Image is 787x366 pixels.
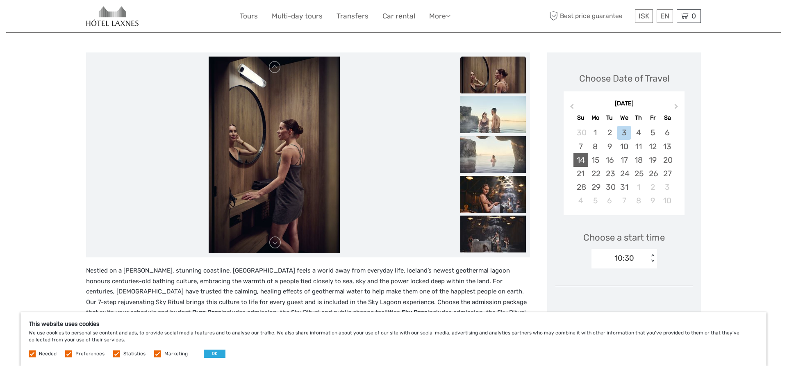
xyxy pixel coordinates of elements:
div: Choose Tuesday, December 23rd, 2025 [603,167,617,180]
div: Choose Saturday, January 3rd, 2026 [660,180,674,194]
div: Choose Tuesday, January 6th, 2026 [603,194,617,207]
div: Choose Monday, December 29th, 2025 [588,180,603,194]
div: Mo [588,112,603,123]
a: Car rental [382,10,415,22]
div: Fr [646,112,660,123]
div: Choose Sunday, December 28th, 2025 [573,180,588,194]
div: Choose Friday, December 19th, 2025 [646,153,660,167]
div: Choose Monday, December 22nd, 2025 [588,167,603,180]
div: Su [573,112,588,123]
div: Choose Friday, December 5th, 2025 [646,126,660,139]
div: Choose Monday, January 5th, 2026 [588,194,603,207]
div: Choose Monday, December 1st, 2025 [588,126,603,139]
label: Needed [39,350,57,357]
strong: Pure Pass [192,309,221,316]
span: Choose a start time [583,231,665,244]
div: Choose Thursday, December 11th, 2025 [631,140,646,153]
a: Tours [240,10,258,22]
div: Choose Saturday, December 20th, 2025 [660,153,674,167]
div: Choose Saturday, December 13th, 2025 [660,140,674,153]
img: f6e4b5c3ae944c668da69feeeb7fe87d_slider_thumbnail.jpeg [460,96,526,133]
div: We [617,112,631,123]
div: Choose Wednesday, December 24th, 2025 [617,167,631,180]
div: Choose Thursday, December 4th, 2025 [631,126,646,139]
div: Choose Sunday, December 21st, 2025 [573,167,588,180]
div: Choose Sunday, November 30th, 2025 [573,126,588,139]
h5: This website uses cookies [29,321,758,327]
div: Choose Wednesday, December 17th, 2025 [617,153,631,167]
span: ISK [639,12,649,20]
span: Best price guarantee [547,9,633,23]
div: Choose Sunday, December 7th, 2025 [573,140,588,153]
div: Choose Wednesday, December 31st, 2025 [617,180,631,194]
label: Marketing [164,350,188,357]
p: We're away right now. Please check back later! [11,14,93,21]
img: cb12aea00120413d8a0e950c0148495e_slider_thumbnail.jpeg [460,57,526,93]
div: Choose Saturday, December 6th, 2025 [660,126,674,139]
button: Next Month [671,102,684,115]
span: 0 [690,12,697,20]
div: Choose Friday, December 12th, 2025 [646,140,660,153]
div: Choose Monday, December 15th, 2025 [588,153,603,167]
p: Nestled on a [PERSON_NAME], stunning coastline, [GEOGRAPHIC_DATA] feels a world away from everyda... [86,266,530,328]
div: Select the number of participants [555,310,693,348]
div: Choose Sunday, January 4th, 2026 [573,194,588,207]
div: Choose Wednesday, December 3rd, 2025 [617,126,631,139]
div: EN [657,9,673,23]
div: Th [631,112,646,123]
img: 654-caa16477-354d-4e52-8030-f64145add61e_logo_small.jpg [86,6,139,26]
div: Choose Wednesday, January 7th, 2026 [617,194,631,207]
div: Sa [660,112,674,123]
div: Choose Friday, December 26th, 2025 [646,167,660,180]
label: Statistics [123,350,146,357]
div: We use cookies to personalise content and ads, to provide social media features and to analyse ou... [20,312,767,366]
button: Previous Month [564,102,578,115]
a: Multi-day tours [272,10,323,22]
div: Choose Thursday, January 8th, 2026 [631,194,646,207]
div: Choose Thursday, December 18th, 2025 [631,153,646,167]
div: Choose Wednesday, December 10th, 2025 [617,140,631,153]
a: Transfers [337,10,368,22]
div: 10:30 [614,253,634,264]
div: Choose Thursday, January 1st, 2026 [631,180,646,194]
div: < > [649,254,656,263]
div: Choose Thursday, December 25th, 2025 [631,167,646,180]
div: Choose Tuesday, December 30th, 2025 [603,180,617,194]
div: Choose Tuesday, December 9th, 2025 [603,140,617,153]
strong: Sky Pass [402,309,428,316]
div: Choose Friday, January 9th, 2026 [646,194,660,207]
div: Choose Friday, January 2nd, 2026 [646,180,660,194]
img: cb12aea00120413d8a0e950c0148495e_main_slider.jpeg [209,57,340,253]
div: Tu [603,112,617,123]
div: [DATE] [564,100,685,108]
div: month 2025-12 [566,126,682,207]
div: Choose Tuesday, December 2nd, 2025 [603,126,617,139]
img: 2598d160fcc64caa8c13f0b12ed59e4a_slider_thumbnail.jpeg [460,136,526,173]
div: Choose Sunday, December 14th, 2025 [573,153,588,167]
a: More [429,10,450,22]
button: OK [204,350,225,358]
div: Choose Date of Travel [579,72,669,85]
button: Open LiveChat chat widget [94,13,104,23]
div: Choose Tuesday, December 16th, 2025 [603,153,617,167]
div: Choose Saturday, January 10th, 2026 [660,194,674,207]
img: 5a5adcbaf9ac4031878b58077da05476_slider_thumbnail.jpeg [460,216,526,252]
div: Choose Monday, December 8th, 2025 [588,140,603,153]
label: Preferences [75,350,105,357]
div: Choose Saturday, December 27th, 2025 [660,167,674,180]
img: cd73bc024b534f798350631ee844add1_slider_thumbnail.jpeg [460,176,526,213]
